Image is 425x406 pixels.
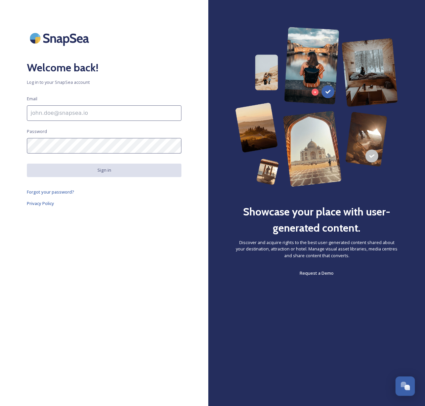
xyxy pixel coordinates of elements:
img: SnapSea Logo [27,27,94,49]
a: Privacy Policy [27,199,181,207]
span: Request a Demo [300,270,334,276]
input: john.doe@snapsea.io [27,105,181,121]
button: Sign in [27,164,181,177]
span: Forgot your password? [27,189,74,195]
img: 63b42ca75bacad526042e722_Group%20154-p-800.png [235,27,398,187]
span: Discover and acquire rights to the best user-generated content shared about your destination, att... [235,239,398,259]
h2: Showcase your place with user-generated content. [235,204,398,236]
span: Log in to your SnapSea account [27,79,181,86]
span: Password [27,128,47,135]
button: Open Chat [395,376,415,396]
span: Email [27,96,37,102]
h2: Welcome back! [27,60,181,76]
a: Forgot your password? [27,188,181,196]
a: Request a Demo [300,269,334,277]
span: Privacy Policy [27,200,54,206]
